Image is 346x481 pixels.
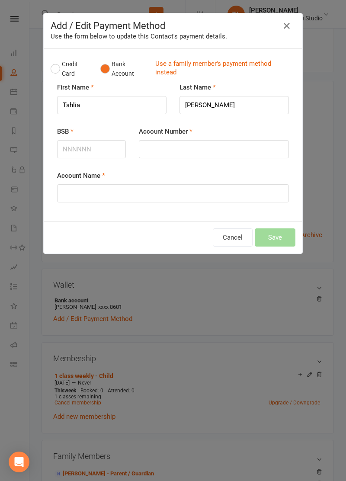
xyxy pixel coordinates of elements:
[155,59,291,79] a: Use a family member's payment method instead
[57,140,126,158] input: NNNNNN
[9,452,29,472] div: Open Intercom Messenger
[57,170,105,181] label: Account Name
[280,19,294,33] button: Close
[139,126,192,137] label: Account Number
[51,31,295,42] div: Use the form below to update this Contact's payment details.
[100,56,148,82] button: Bank Account
[213,228,253,247] button: Cancel
[51,20,295,31] h4: Add / Edit Payment Method
[179,82,216,93] label: Last Name
[51,56,91,82] button: Credit Card
[57,126,74,137] label: BSB
[57,82,94,93] label: First Name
